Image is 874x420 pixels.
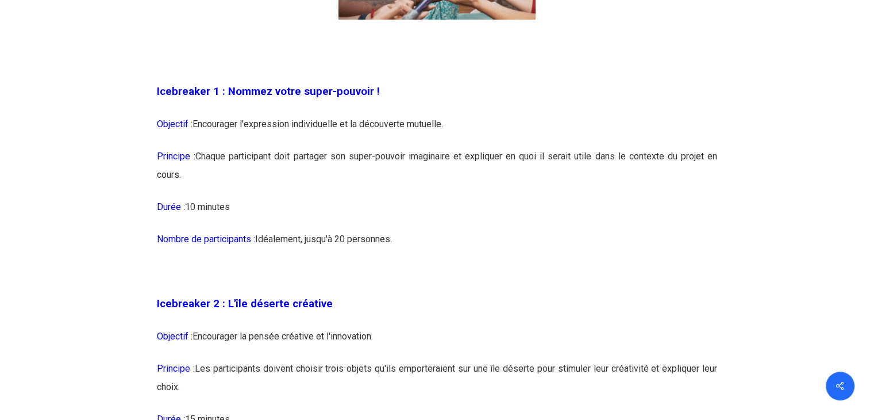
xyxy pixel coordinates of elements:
[157,119,192,129] font: Objectif :
[157,363,195,374] font: Principe :
[157,201,185,212] font: Durée :
[157,331,192,342] font: Objectif :
[185,201,230,212] font: 10 minutes
[192,331,373,342] font: Encourager la pensée créative et l'innovation.
[157,151,717,180] font: Chaque participant doit partager son super-pouvoir imaginaire et expliquer en quoi il serait util...
[157,85,380,98] font: Icebreaker 1 : Nommez votre super-pouvoir !
[157,363,717,392] font: Les participants doivent choisir trois objets qu'ils emporteraient sur une île déserte pour stimu...
[157,297,333,310] font: Icebreaker 2 : L'île déserte créative
[255,234,392,245] font: Idéalement, jusqu'à 20 personnes.
[157,234,255,245] font: Nombre de participants :
[157,151,195,162] font: Principe :
[192,119,443,129] font: Encourager l'expression individuelle et la découverte mutuelle.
